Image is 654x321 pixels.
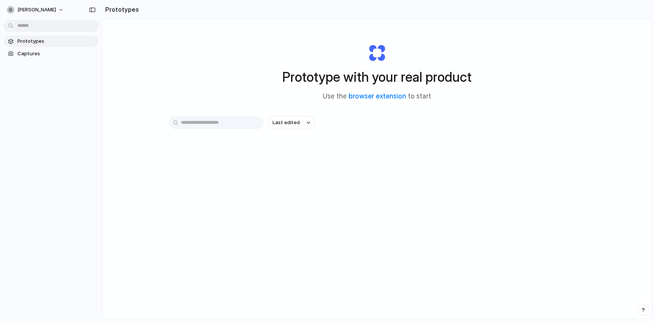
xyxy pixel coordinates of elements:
[323,92,431,101] span: Use the to start
[349,92,406,100] a: browser extension
[282,67,472,87] h1: Prototype with your real product
[17,6,56,14] span: [PERSON_NAME]
[268,116,315,129] button: Last edited
[4,48,98,59] a: Captures
[17,50,95,58] span: Captures
[272,119,300,126] span: Last edited
[4,4,68,16] button: [PERSON_NAME]
[102,5,139,14] h2: Prototypes
[17,37,95,45] span: Prototypes
[4,36,98,47] a: Prototypes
